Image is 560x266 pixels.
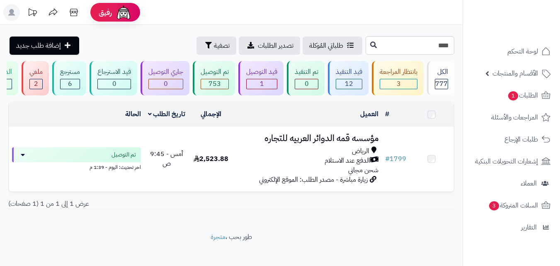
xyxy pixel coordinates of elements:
div: عرض 1 إلى 1 من 1 (1 صفحات) [2,199,231,209]
span: 12 [345,79,353,89]
span: طلبات الإرجاع [504,134,538,145]
div: بانتظار المراجعة [380,67,417,77]
div: قيد التوصيل [246,67,277,77]
a: إشعارات التحويلات البنكية [468,151,555,171]
span: أمس - 9:45 ص [150,149,183,168]
div: مسترجع [60,67,80,77]
a: طلبات الإرجاع [468,129,555,149]
a: قيد الاسترجاع 0 [88,61,139,95]
span: العملاء [521,178,537,189]
span: المراجعات والأسئلة [491,112,538,123]
div: 0 [295,79,318,89]
a: لوحة التحكم [468,41,555,61]
span: شحن مجاني [348,165,378,175]
a: #1799 [385,154,406,164]
a: قيد التوصيل 1 [237,61,285,95]
a: التقارير [468,217,555,237]
a: # [385,109,389,119]
span: تصدير الطلبات [258,41,293,51]
a: بانتظار المراجعة 3 [370,61,425,95]
span: إضافة طلب جديد [16,41,61,51]
span: زيارة مباشرة - مصدر الطلب: الموقع الإلكتروني [259,175,368,185]
span: تم التوصيل [112,151,136,159]
div: 6 [61,79,80,89]
a: العميل [360,109,378,119]
div: 3 [380,79,417,89]
img: logo-2.png [504,19,552,37]
a: الحالة [125,109,141,119]
span: طلباتي المُوكلة [309,41,343,51]
span: السلات المتروكة [488,200,538,211]
span: # [385,154,390,164]
span: لوحة التحكم [507,46,538,57]
h3: مؤسسه قمه الدوائر العربيه للتجاره [237,134,378,143]
div: قيد الاسترجاع [97,67,131,77]
span: الأقسام والمنتجات [492,68,538,79]
div: قيد التنفيذ [336,67,362,77]
div: 753 [201,79,228,89]
div: 12 [336,79,362,89]
a: مسترجع 6 [51,61,88,95]
span: الدفع عند الاستلام [325,156,370,166]
div: الكل [435,67,448,77]
a: الكل777 [425,61,456,95]
div: تم التوصيل [201,67,229,77]
a: متجرة [211,232,225,242]
img: ai-face.png [115,4,132,21]
a: قيد التنفيذ 12 [326,61,370,95]
span: الطلبات [507,90,538,101]
span: 3 [489,201,499,211]
span: رفيق [99,7,112,17]
a: العملاء [468,173,555,193]
div: ملغي [29,67,43,77]
span: 0 [164,79,168,89]
a: المراجعات والأسئلة [468,107,555,127]
span: 0 [305,79,309,89]
span: 2 [34,79,38,89]
div: 0 [98,79,131,89]
button: تصفية [196,37,236,55]
a: تصدير الطلبات [239,37,300,55]
span: الرياض [352,146,369,156]
div: جاري التوصيل [148,67,183,77]
a: تم التوصيل 753 [191,61,237,95]
span: 1 [260,79,264,89]
div: 1 [247,79,277,89]
a: طلباتي المُوكلة [303,37,362,55]
span: 2,523.88 [194,154,228,164]
a: ملغي 2 [20,61,51,95]
span: 0 [112,79,116,89]
a: تحديثات المنصة [22,4,43,23]
a: إضافة طلب جديد [10,37,79,55]
span: إشعارات التحويلات البنكية [475,156,538,167]
span: 3 [397,79,401,89]
div: اخر تحديث: اليوم - 1:39 م [12,162,141,171]
span: 1 [508,91,519,101]
span: 777 [435,79,448,89]
div: تم التنفيذ [295,67,318,77]
span: تصفية [214,41,230,51]
span: 753 [208,79,221,89]
a: تاريخ الطلب [148,109,186,119]
a: جاري التوصيل 0 [139,61,191,95]
span: 6 [68,79,72,89]
a: السلات المتروكة3 [468,195,555,215]
a: الإجمالي [201,109,221,119]
span: التقارير [521,222,537,233]
div: 2 [30,79,42,89]
div: 0 [149,79,183,89]
a: الطلبات1 [468,85,555,105]
a: تم التنفيذ 0 [285,61,326,95]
